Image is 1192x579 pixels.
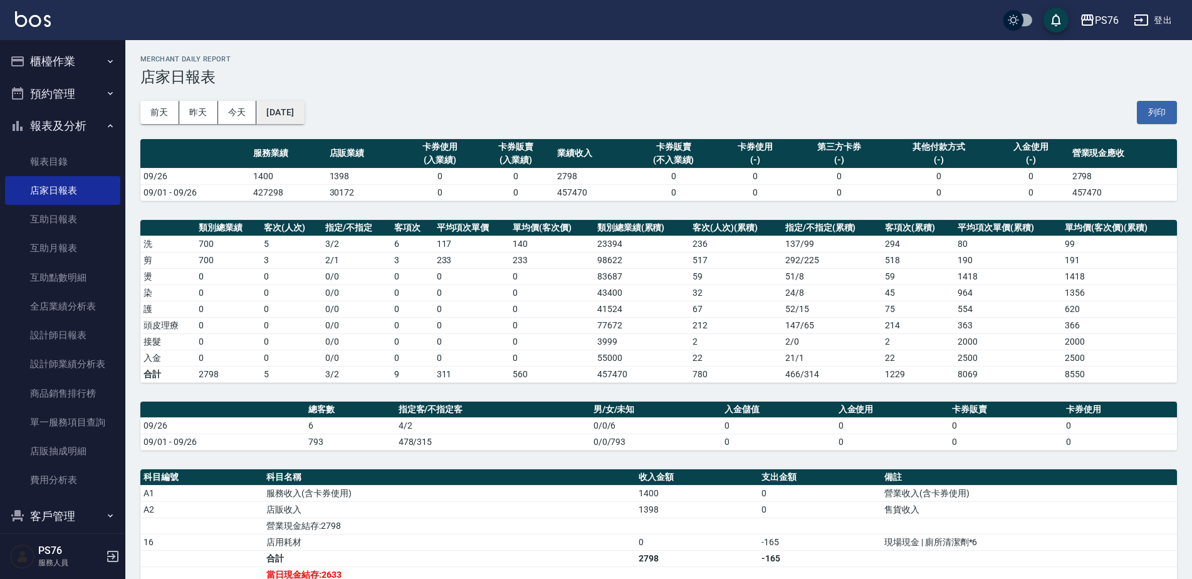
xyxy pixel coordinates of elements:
td: 366 [1062,317,1177,333]
div: 入金使用 [996,140,1065,154]
img: Person [10,544,35,569]
td: 67 [689,301,782,317]
td: 457470 [594,366,690,382]
a: 互助點數明細 [5,263,120,292]
table: a dense table [140,220,1177,383]
td: 0/0/793 [590,434,721,450]
div: 卡券販賣 [633,140,714,154]
td: 剪 [140,252,196,268]
td: 現場現金 | 廁所清潔劑*6 [881,534,1177,550]
td: 0 [261,333,322,350]
td: 合計 [140,366,196,382]
th: 指定/不指定 [322,220,391,236]
td: 212 [689,317,782,333]
td: 0 [885,168,993,184]
a: 報表目錄 [5,147,120,176]
td: A1 [140,485,263,501]
td: 9 [391,366,433,382]
td: 0 [835,417,949,434]
a: 設計師業績分析表 [5,350,120,378]
button: 報表及分析 [5,110,120,142]
a: 店家日報表 [5,176,120,205]
td: 8069 [954,366,1062,382]
td: 0 [434,350,510,366]
a: 單一服務項目查詢 [5,408,120,437]
td: 6 [391,236,433,252]
td: 98622 [594,252,690,268]
td: 0 [196,268,261,284]
a: 設計師日報表 [5,321,120,350]
td: 2 [882,333,954,350]
td: 0 [478,184,554,201]
th: 客次(人次) [261,220,322,236]
td: 3 [391,252,433,268]
td: 2798 [1069,168,1177,184]
th: 科目編號 [140,469,263,486]
button: 昨天 [179,101,218,124]
img: Logo [15,11,51,27]
td: 43400 [594,284,690,301]
th: 客項次 [391,220,433,236]
td: 137 / 99 [782,236,882,252]
td: 83687 [594,268,690,284]
td: 0 / 0 [322,301,391,317]
div: (-) [720,154,790,167]
div: 卡券販賣 [481,140,551,154]
td: 22 [882,350,954,366]
button: PS76 [1075,8,1124,33]
div: 其他付款方式 [888,140,990,154]
td: 0 [434,333,510,350]
td: 1229 [882,366,954,382]
td: 燙 [140,268,196,284]
td: 1398 [327,168,402,184]
th: 平均項次單價 [434,220,510,236]
th: 類別總業績 [196,220,261,236]
th: 卡券使用 [1063,402,1177,418]
td: 染 [140,284,196,301]
td: 0 / 0 [322,317,391,333]
td: 6 [305,417,395,434]
td: 0 [261,317,322,333]
td: 2 / 1 [322,252,391,268]
td: 16 [140,534,263,550]
button: 列印 [1137,101,1177,124]
button: 客戶管理 [5,500,120,533]
th: 單均價(客次價)(累積) [1062,220,1177,236]
td: 洗 [140,236,196,252]
div: (-) [996,154,1065,167]
td: -165 [758,550,881,566]
th: 平均項次單價(累積) [954,220,1062,236]
td: 22 [689,350,782,366]
td: 1356 [1062,284,1177,301]
td: 0 [391,333,433,350]
td: 1418 [1062,268,1177,284]
th: 入金使用 [835,402,949,418]
td: 214 [882,317,954,333]
td: 77672 [594,317,690,333]
td: 59 [882,268,954,284]
div: (-) [796,154,882,167]
th: 服務業績 [250,139,326,169]
td: 45 [882,284,954,301]
th: 支出金額 [758,469,881,486]
td: 233 [510,252,594,268]
td: 190 [954,252,1062,268]
td: 0 [885,184,993,201]
td: 0 [196,350,261,366]
div: 第三方卡券 [796,140,882,154]
td: 59 [689,268,782,284]
th: 店販業績 [327,139,402,169]
td: 23394 [594,236,690,252]
td: 140 [510,236,594,252]
td: 700 [196,252,261,268]
td: 0 / 0 [322,284,391,301]
td: 0 [630,168,717,184]
td: 363 [954,317,1062,333]
td: 0 [196,333,261,350]
div: (入業績) [481,154,551,167]
td: 0 [434,268,510,284]
td: 0 [434,301,510,317]
th: 指定客/不指定客 [395,402,590,418]
td: 0 [391,301,433,317]
td: 0 [717,184,793,201]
